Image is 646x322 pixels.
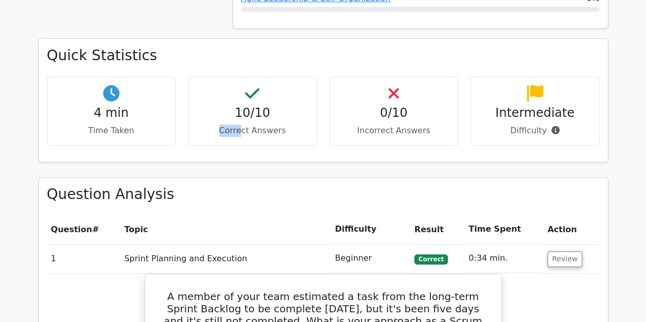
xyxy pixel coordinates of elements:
[331,244,411,273] td: Beginner
[338,125,450,137] p: Incorrect Answers
[47,215,121,244] th: #
[51,225,92,234] span: Question
[120,244,331,273] td: Sprint Planning and Execution
[47,244,121,273] td: 1
[479,106,591,120] h4: Intermediate
[479,125,591,137] p: Difficulty
[120,215,331,244] th: Topic
[56,125,168,137] p: Time Taken
[543,215,600,244] th: Action
[331,215,411,244] th: Difficulty
[56,106,168,120] h4: 4 min
[338,106,450,120] h4: 0/10
[197,125,308,137] p: Correct Answers
[410,215,464,244] th: Result
[465,215,543,244] th: Time Spent
[465,244,543,273] td: 0:34 min.
[547,251,582,267] button: Review
[414,254,447,264] span: Correct
[47,47,600,64] h3: Quick Statistics
[47,186,600,203] h3: Question Analysis
[197,106,308,120] h4: 10/10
